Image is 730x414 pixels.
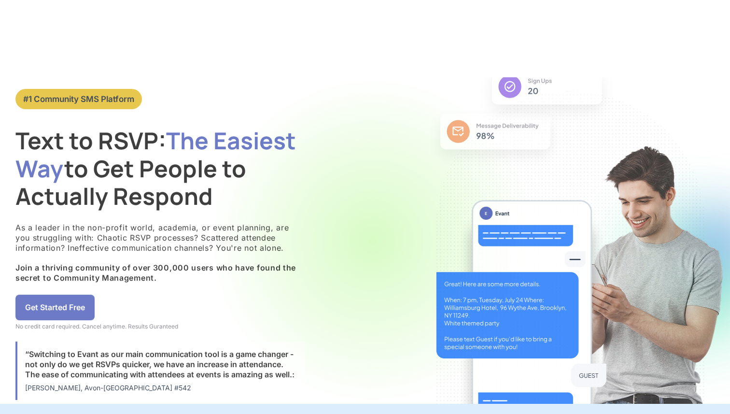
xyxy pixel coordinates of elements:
div: #1 Community SMS Platform [23,94,134,104]
a: #1 Community SMS Platform [15,89,142,109]
div: “Switching to Evant as our main communication tool is a game changer - not only do we get RSVPs q... [25,349,297,379]
strong: Join a thriving community of over 300,000 users who have found the secret to Community Management. [15,263,296,283]
h1: Text to RSVP: to Get People to Actually Respond [15,127,305,210]
span: The Easiest Way [15,125,296,184]
div: No credit card required. Cancel anytime. Results Guranteed [15,323,305,330]
a: Get Started Free [15,295,95,320]
div: [PERSON_NAME], Avon-[GEOGRAPHIC_DATA] #542 [25,384,297,392]
p: As a leader in the non-profit world, academia, or event planning, are you struggling with: Chaoti... [15,223,305,283]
